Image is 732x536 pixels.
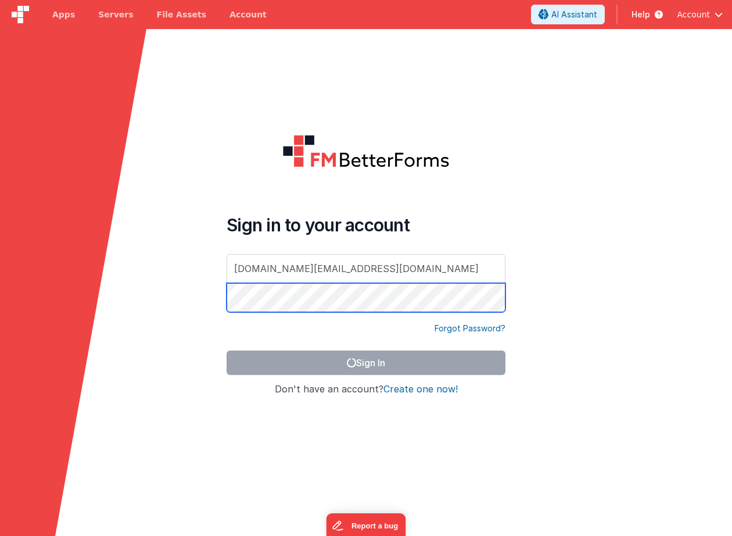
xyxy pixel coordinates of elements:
h4: Don't have an account? [227,384,505,395]
input: Email Address [227,254,505,283]
button: Sign In [227,351,505,375]
h4: Sign in to your account [227,215,505,235]
button: AI Assistant [531,5,605,24]
a: Forgot Password? [435,323,505,334]
span: Account [677,9,710,20]
span: AI Assistant [551,9,597,20]
button: Account [677,9,723,20]
span: File Assets [157,9,207,20]
span: Apps [52,9,75,20]
button: Create one now! [383,384,458,395]
span: Help [631,9,650,20]
span: Servers [98,9,133,20]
